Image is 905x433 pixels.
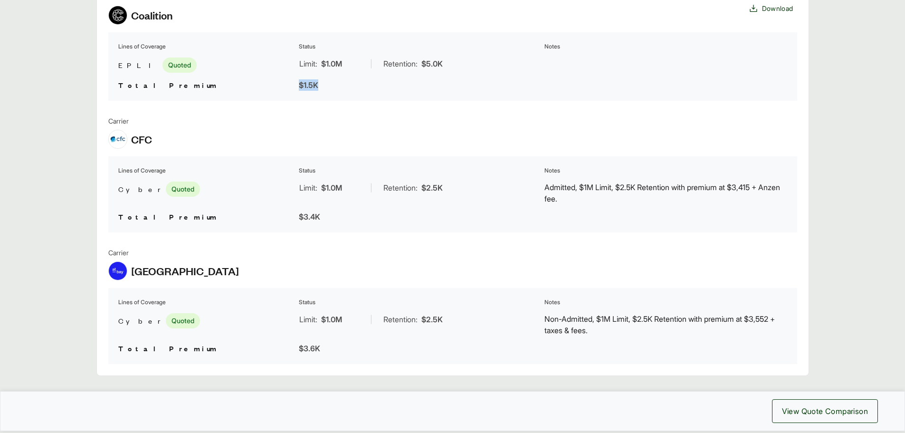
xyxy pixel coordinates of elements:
span: Total Premium [118,343,218,353]
th: Notes [544,298,788,307]
th: Status [298,42,542,51]
span: $3.6K [299,344,320,353]
img: CFC [109,130,127,148]
span: | [370,183,372,192]
span: Quoted [166,182,200,197]
span: Total Premium [118,80,218,90]
th: Lines of Coverage [118,42,296,51]
span: Limit: [299,314,317,325]
span: Retention: [383,58,418,69]
span: [GEOGRAPHIC_DATA] [131,264,239,278]
th: Lines of Coverage [118,166,296,175]
th: Lines of Coverage [118,298,296,307]
span: Download [762,3,793,13]
span: Carrier [108,116,152,126]
span: $1.0M [321,182,342,193]
span: $1.5K [299,80,318,90]
span: CFC [131,132,152,146]
th: Notes [544,42,788,51]
span: $1.0M [321,58,342,69]
p: Admitted, $1M Limit, $2.5K Retention with premium at $3,415 + Anzen fee. [544,182,787,204]
span: Carrier [108,248,239,258]
img: Coalition [109,6,127,24]
span: Quoted [162,58,197,73]
span: Retention: [383,314,418,325]
th: Notes [544,166,788,175]
span: Coalition [131,8,173,22]
span: | [370,315,372,324]
span: $2.5K [421,314,443,325]
span: $2.5K [421,182,443,193]
span: Quoted [166,313,200,328]
span: Limit: [299,58,317,69]
span: Retention: [383,182,418,193]
th: Status [298,298,542,307]
span: | [370,59,372,68]
span: $3.4K [299,212,320,221]
span: Limit: [299,182,317,193]
th: Status [298,166,542,175]
button: View Quote Comparison [772,399,878,423]
span: Total Premium [118,212,218,221]
span: EPLI [118,59,159,71]
span: $1.0M [321,314,342,325]
span: View Quote Comparison [782,405,868,417]
span: Cyber [118,183,162,195]
span: $5.0K [421,58,443,69]
img: At-Bay [109,262,127,280]
p: Non-Admitted, $1M Limit, $2.5K Retention with premium at $3,552 + taxes & fees. [544,313,787,336]
span: Cyber [118,315,162,327]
